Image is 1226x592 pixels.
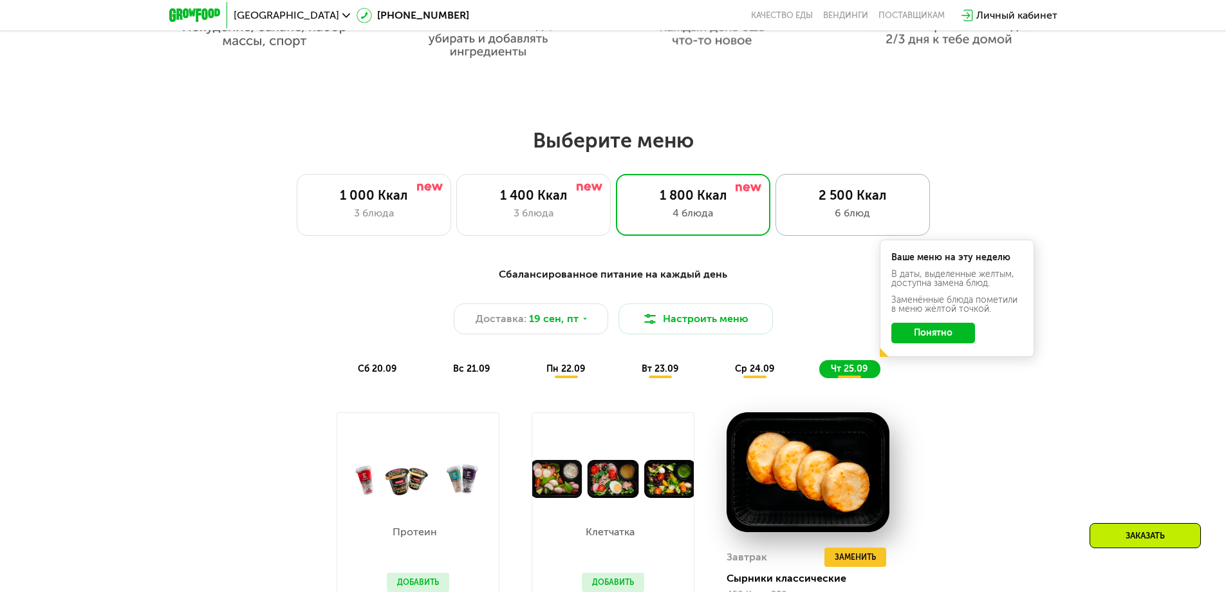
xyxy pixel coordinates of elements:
div: Сбалансированное питание на каждый день [232,267,994,283]
div: Сырники классические [727,572,900,585]
button: Добавить [582,573,644,592]
span: вс 21.09 [453,363,490,374]
div: 1 000 Ккал [310,187,438,203]
div: 2 500 Ккал [789,187,916,203]
div: Заказать [1090,523,1201,548]
span: пн 22.09 [546,363,585,374]
a: Вендинги [823,10,868,21]
span: сб 20.09 [358,363,396,374]
a: Качество еды [751,10,813,21]
button: Понятно [891,323,975,343]
div: 1 400 Ккал [470,187,597,203]
div: 3 блюда [310,205,438,221]
div: 1 800 Ккал [629,187,757,203]
div: поставщикам [878,10,945,21]
div: Личный кабинет [976,8,1057,23]
span: ср 24.09 [735,363,774,374]
div: Заменённые блюда пометили в меню жёлтой точкой. [891,296,1023,314]
span: [GEOGRAPHIC_DATA] [234,10,339,21]
button: Добавить [387,573,449,592]
span: чт 25.09 [831,363,868,374]
p: Протеин [387,527,443,537]
span: 19 сен, пт [529,311,579,327]
div: Ваше меню на эту неделю [891,253,1023,262]
div: 3 блюда [470,205,597,221]
h2: Выберите меню [41,128,1185,153]
p: Клетчатка [582,527,638,537]
div: Завтрак [727,548,767,567]
div: 4 блюда [629,205,757,221]
span: Заменить [835,551,876,564]
div: В даты, выделенные желтым, доступна замена блюд. [891,270,1023,288]
button: Заменить [824,548,886,567]
a: [PHONE_NUMBER] [357,8,469,23]
button: Настроить меню [618,303,773,334]
span: вт 23.09 [642,363,678,374]
span: Доставка: [476,311,526,327]
div: 6 блюд [789,205,916,221]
